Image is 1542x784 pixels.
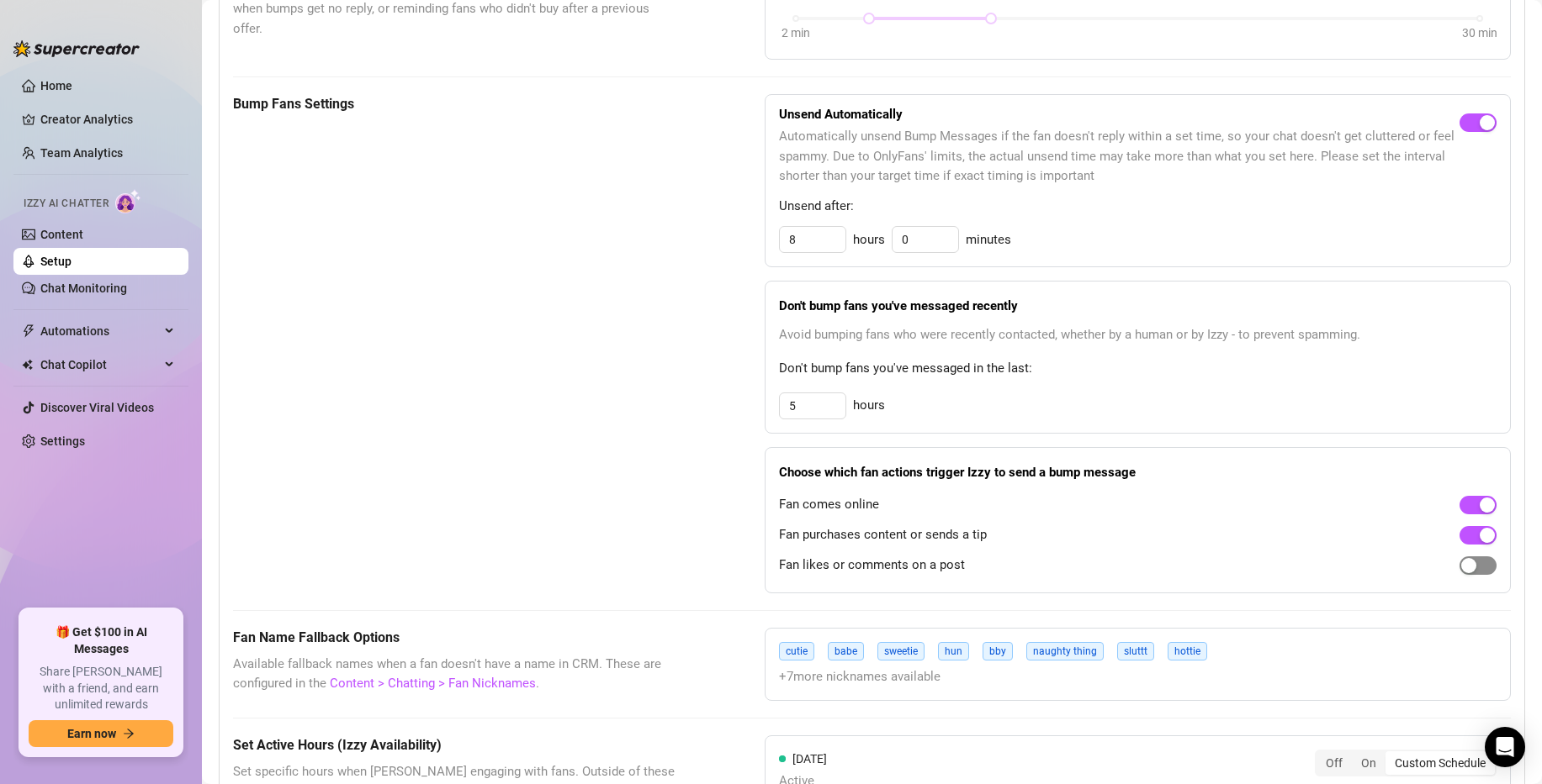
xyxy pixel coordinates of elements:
img: Chat Copilot [22,359,33,371]
a: Discover Viral Videos [40,401,154,414]
div: 30 min [1462,24,1497,42]
img: AI Chatter [115,189,141,213]
div: segmented control [1315,750,1497,776]
span: Available fallback names when a fan doesn't have a name in CRM. These are configured in the . [233,655,681,694]
div: Custom Schedule [1386,751,1495,775]
span: sluttt [1117,642,1154,660]
h5: Bump Fans Settings [233,94,681,114]
a: Chat Monitoring [40,282,127,295]
a: Setup [40,255,72,268]
span: Earn now [67,727,116,740]
span: hours [853,230,885,250]
span: Fan comes online [779,495,879,515]
a: Home [40,79,72,92]
span: arrow-right [123,728,135,739]
span: Izzy AI Chatter [24,196,109,212]
span: minutes [966,230,1011,250]
span: babe [828,642,864,660]
span: Automations [40,318,160,345]
strong: Unsend Automatically [779,107,903,122]
span: naughty thing [1026,642,1104,660]
a: Content [40,228,83,241]
span: Avoid bumping fans who were recently contacted, whether by a human or by Izzy - to prevent spamming. [779,325,1497,345]
div: Open Intercom Messenger [1485,727,1525,767]
div: On [1352,751,1386,775]
span: sweetie [877,642,925,660]
span: + 7 more nicknames available [779,667,1214,687]
span: thunderbolt [22,324,35,338]
span: Share [PERSON_NAME] with a friend, and earn unlimited rewards [29,664,173,713]
span: Unsend after: [779,197,1497,217]
a: Content > Chatting > Fan Nicknames [330,676,536,691]
a: Team Analytics [40,146,123,160]
span: Don't bump fans you've messaged in the last: [779,359,1497,379]
strong: Don't bump fans you've messaged recently [779,298,1018,313]
div: 2 min [782,24,810,42]
span: hours [853,396,885,416]
img: logo-BBDzfeDw.svg [13,40,140,57]
span: hun [938,642,969,660]
a: Settings [40,434,85,448]
span: [DATE] [792,752,827,766]
span: Automatically unsend Bump Messages if the fan doesn't reply within a set time, so your chat doesn... [779,127,1460,187]
strong: Choose which fan actions trigger Izzy to send a bump message [779,465,1136,480]
span: Chat Copilot [40,351,160,378]
button: Earn nowarrow-right [29,720,173,747]
span: bby [983,642,1013,660]
h5: Set Active Hours (Izzy Availability) [233,735,681,755]
span: 🎁 Get $100 in AI Messages [29,624,173,657]
span: Fan purchases content or sends a tip [779,525,987,545]
span: Fan likes or comments on a post [779,555,965,576]
span: cutie [779,642,814,660]
a: Creator Analytics [40,106,175,133]
h5: Fan Name Fallback Options [233,628,681,648]
span: hottie [1168,642,1207,660]
div: Off [1317,751,1352,775]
